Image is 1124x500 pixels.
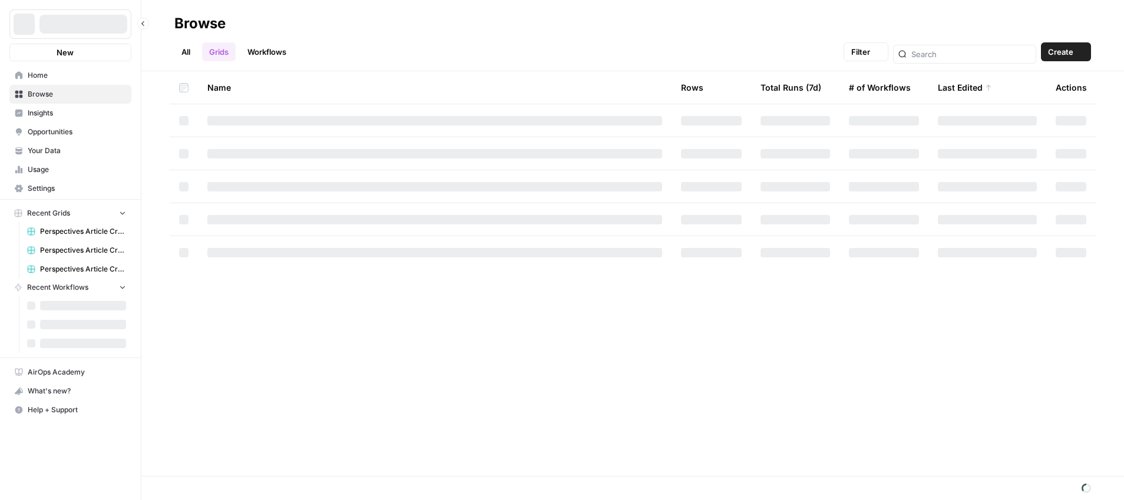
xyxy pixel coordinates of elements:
[28,183,126,194] span: Settings
[1056,71,1087,104] div: Actions
[28,70,126,81] span: Home
[9,179,131,198] a: Settings
[28,108,126,118] span: Insights
[9,104,131,122] a: Insights
[9,66,131,85] a: Home
[1041,42,1091,61] button: Create
[9,363,131,382] a: AirOps Academy
[911,48,1031,60] input: Search
[240,42,293,61] a: Workflows
[40,245,126,256] span: Perspectives Article Creation (Agents)
[849,71,911,104] div: # of Workflows
[9,44,131,61] button: New
[40,226,126,237] span: Perspectives Article Creation
[9,160,131,179] a: Usage
[28,145,126,156] span: Your Data
[27,208,70,218] span: Recent Grids
[22,241,131,260] a: Perspectives Article Creation (Agents)
[844,42,888,61] button: Filter
[40,264,126,274] span: Perspectives Article Creation (Search)
[938,71,992,104] div: Last Edited
[9,204,131,222] button: Recent Grids
[10,382,131,400] div: What's new?
[22,260,131,279] a: Perspectives Article Creation (Search)
[28,405,126,415] span: Help + Support
[9,400,131,419] button: Help + Support
[28,89,126,100] span: Browse
[174,42,197,61] a: All
[1048,46,1073,58] span: Create
[9,141,131,160] a: Your Data
[9,85,131,104] a: Browse
[202,42,236,61] a: Grids
[27,282,88,293] span: Recent Workflows
[851,46,870,58] span: Filter
[174,14,226,33] div: Browse
[28,127,126,137] span: Opportunities
[681,71,703,104] div: Rows
[9,279,131,296] button: Recent Workflows
[57,47,74,58] span: New
[28,164,126,175] span: Usage
[9,122,131,141] a: Opportunities
[9,382,131,400] button: What's new?
[207,71,662,104] div: Name
[28,367,126,378] span: AirOps Academy
[22,222,131,241] a: Perspectives Article Creation
[761,71,821,104] div: Total Runs (7d)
